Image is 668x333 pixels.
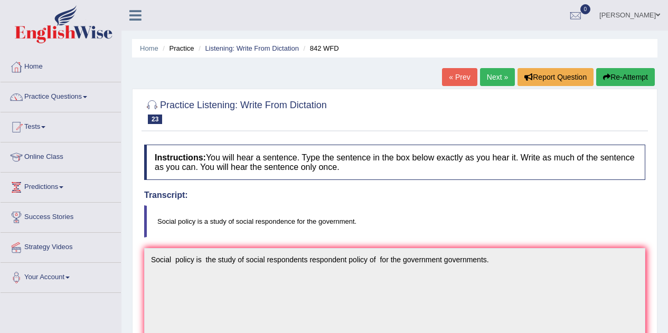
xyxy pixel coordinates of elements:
[442,68,477,86] a: « Prev
[144,205,645,237] blockquote: Social policy is a study of social respondence for the government.
[301,43,339,53] li: 842 WFD
[148,115,162,124] span: 23
[144,191,645,200] h4: Transcript:
[1,233,121,259] a: Strategy Videos
[144,98,327,124] h2: Practice Listening: Write From Dictation
[140,44,158,52] a: Home
[155,153,206,162] b: Instructions:
[518,68,594,86] button: Report Question
[1,173,121,199] a: Predictions
[1,263,121,289] a: Your Account
[480,68,515,86] a: Next »
[160,43,194,53] li: Practice
[1,142,121,169] a: Online Class
[1,52,121,79] a: Home
[596,68,655,86] button: Re-Attempt
[144,145,645,180] h4: You will hear a sentence. Type the sentence in the box below exactly as you hear it. Write as muc...
[1,82,121,109] a: Practice Questions
[1,112,121,139] a: Tests
[580,4,591,14] span: 0
[1,203,121,229] a: Success Stories
[205,44,299,52] a: Listening: Write From Dictation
